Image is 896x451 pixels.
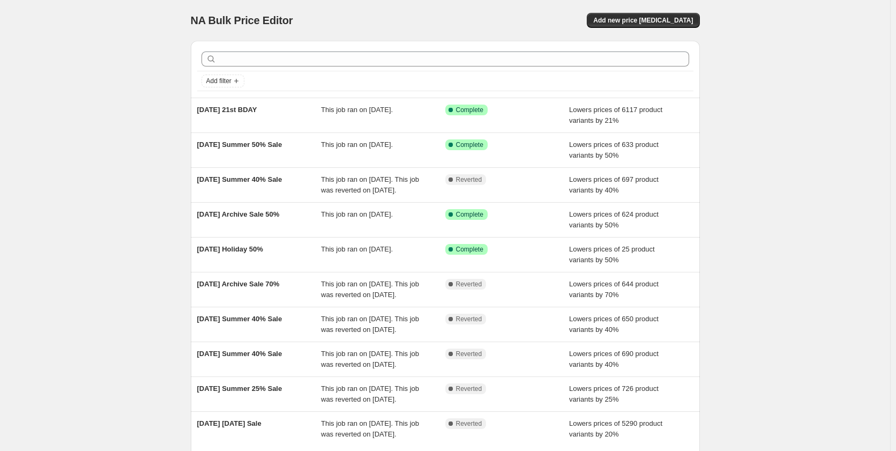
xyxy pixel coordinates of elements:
[569,280,659,299] span: Lowers prices of 644 product variants by 70%
[206,77,232,85] span: Add filter
[321,141,393,149] span: This job ran on [DATE].
[321,210,393,218] span: This job ran on [DATE].
[197,385,282,393] span: [DATE] Summer 25% Sale
[321,350,419,368] span: This job ran on [DATE]. This job was reverted on [DATE].
[197,419,262,427] span: [DATE] [DATE] Sale
[456,315,482,323] span: Reverted
[197,210,280,218] span: [DATE] Archive Sale 50%
[587,13,699,28] button: Add new price [MEDICAL_DATA]
[569,106,662,124] span: Lowers prices of 6117 product variants by 21%
[569,350,659,368] span: Lowers prices of 690 product variants by 40%
[456,350,482,358] span: Reverted
[569,315,659,334] span: Lowers prices of 650 product variants by 40%
[321,175,419,194] span: This job ran on [DATE]. This job was reverted on [DATE].
[569,175,659,194] span: Lowers prices of 697 product variants by 40%
[197,245,263,253] span: [DATE] Holiday 50%
[569,419,662,438] span: Lowers prices of 5290 product variants by 20%
[321,106,393,114] span: This job ran on [DATE].
[569,245,655,264] span: Lowers prices of 25 product variants by 50%
[456,106,483,114] span: Complete
[456,280,482,289] span: Reverted
[456,245,483,254] span: Complete
[321,385,419,403] span: This job ran on [DATE]. This job was reverted on [DATE].
[191,14,293,26] span: NA Bulk Price Editor
[321,280,419,299] span: This job ran on [DATE]. This job was reverted on [DATE].
[569,210,659,229] span: Lowers prices of 624 product variants by 50%
[197,315,282,323] span: [DATE] Summer 40% Sale
[456,210,483,219] span: Complete
[197,175,282,183] span: [DATE] Summer 40% Sale
[197,350,282,358] span: [DATE] Summer 40% Sale
[569,385,659,403] span: Lowers prices of 726 product variants by 25%
[321,419,419,438] span: This job ran on [DATE]. This job was reverted on [DATE].
[456,141,483,149] span: Complete
[456,175,482,184] span: Reverted
[201,75,244,87] button: Add filter
[197,141,282,149] span: [DATE] Summer 50% Sale
[456,419,482,428] span: Reverted
[569,141,659,159] span: Lowers prices of 633 product variants by 50%
[197,106,257,114] span: [DATE] 21st BDAY
[197,280,280,288] span: [DATE] Archive Sale 70%
[321,245,393,253] span: This job ran on [DATE].
[321,315,419,334] span: This job ran on [DATE]. This job was reverted on [DATE].
[456,385,482,393] span: Reverted
[593,16,693,25] span: Add new price [MEDICAL_DATA]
